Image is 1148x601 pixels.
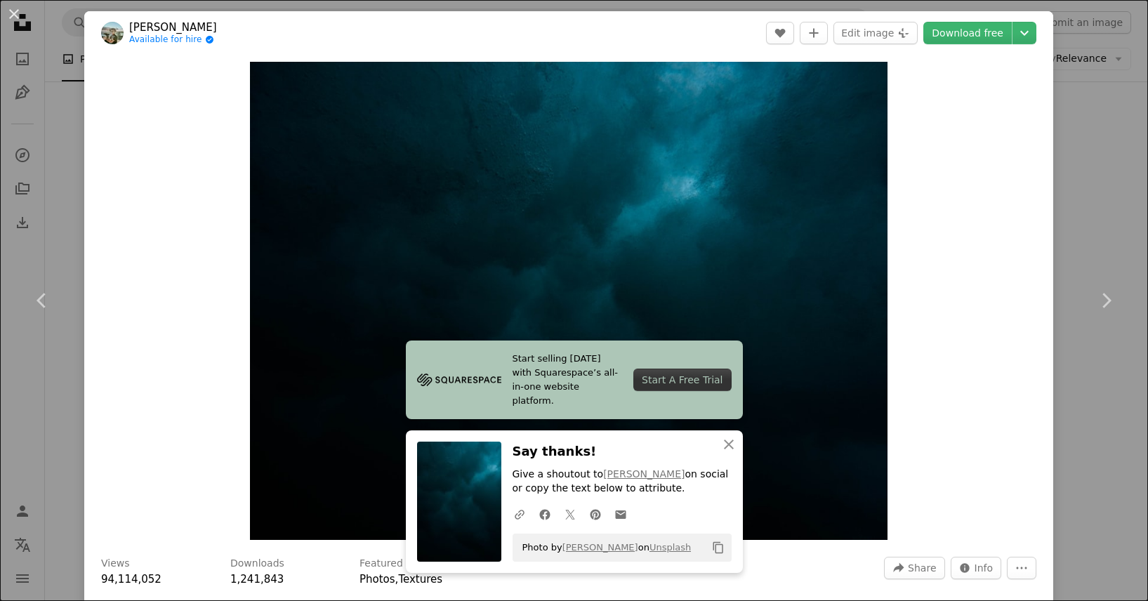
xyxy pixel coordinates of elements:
[633,369,731,391] div: Start A Free Trial
[359,573,395,586] a: Photos
[395,573,399,586] span: ,
[923,22,1012,44] a: Download free
[908,557,936,579] span: Share
[129,20,217,34] a: [PERSON_NAME]
[603,468,685,480] a: [PERSON_NAME]
[129,34,217,46] a: Available for hire
[557,500,583,528] a: Share on Twitter
[706,536,730,560] button: Copy to clipboard
[250,62,888,540] img: a large body of water under a cloudy sky
[833,22,918,44] button: Edit image
[766,22,794,44] button: Like
[583,500,608,528] a: Share on Pinterest
[513,468,732,496] p: Give a shoutout to on social or copy the text below to attribute.
[398,573,442,586] a: Textures
[513,352,623,408] span: Start selling [DATE] with Squarespace’s all-in-one website platform.
[250,62,888,540] button: Zoom in on this image
[975,557,994,579] span: Info
[532,500,557,528] a: Share on Facebook
[101,22,124,44] img: Go to Jeremy Bishop's profile
[800,22,828,44] button: Add to Collection
[101,573,161,586] span: 94,114,052
[230,557,284,571] h3: Downloads
[359,557,415,571] h3: Featured in
[406,341,743,419] a: Start selling [DATE] with Squarespace’s all-in-one website platform.Start A Free Trial
[608,500,633,528] a: Share over email
[515,536,692,559] span: Photo by on
[1064,233,1148,368] a: Next
[1007,557,1036,579] button: More Actions
[230,573,284,586] span: 1,241,843
[417,369,501,390] img: file-1705255347840-230a6ab5bca9image
[1012,22,1036,44] button: Choose download size
[513,442,732,462] h3: Say thanks!
[649,542,691,553] a: Unsplash
[562,542,638,553] a: [PERSON_NAME]
[101,557,130,571] h3: Views
[884,557,944,579] button: Share this image
[951,557,1002,579] button: Stats about this image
